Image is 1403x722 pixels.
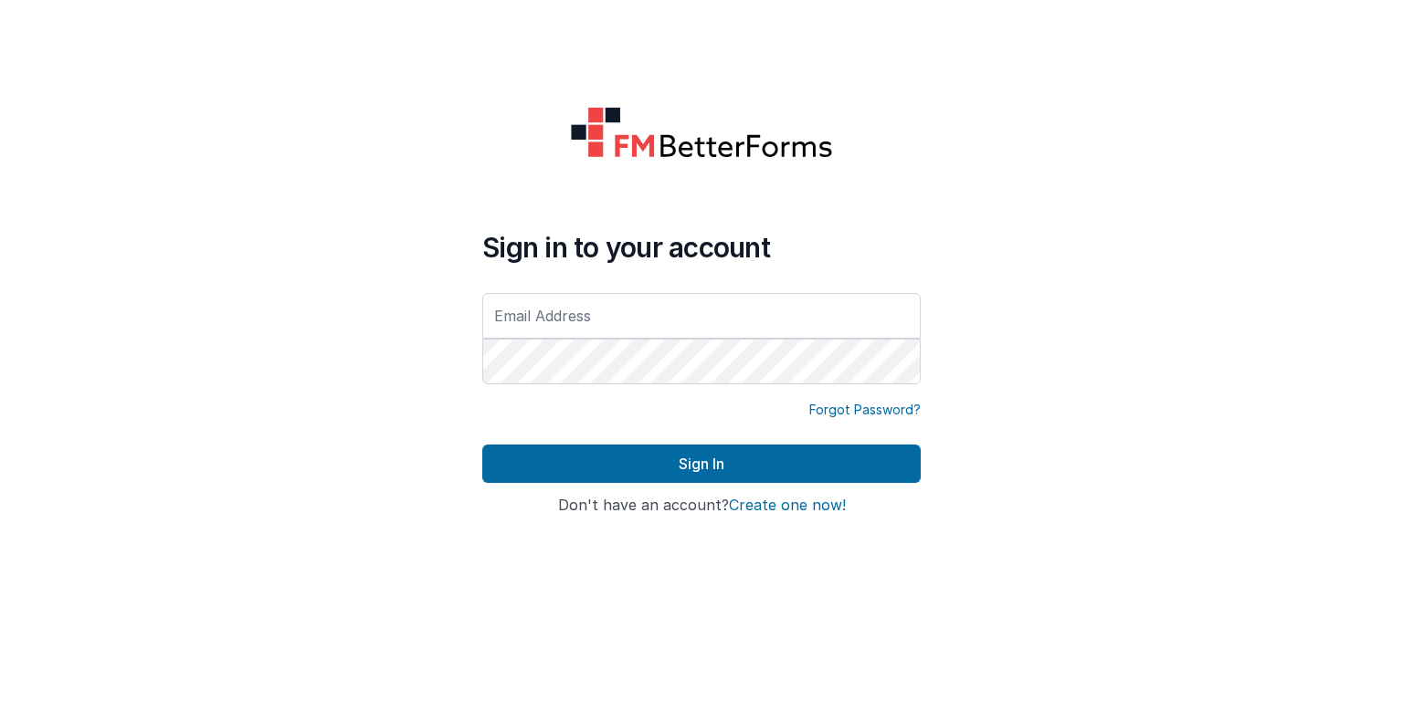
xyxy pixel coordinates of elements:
[482,293,921,339] input: Email Address
[729,497,846,514] button: Create one now!
[809,401,921,419] a: Forgot Password?
[482,445,921,483] button: Sign In
[482,231,921,264] h4: Sign in to your account
[482,497,921,514] h4: Don't have an account?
